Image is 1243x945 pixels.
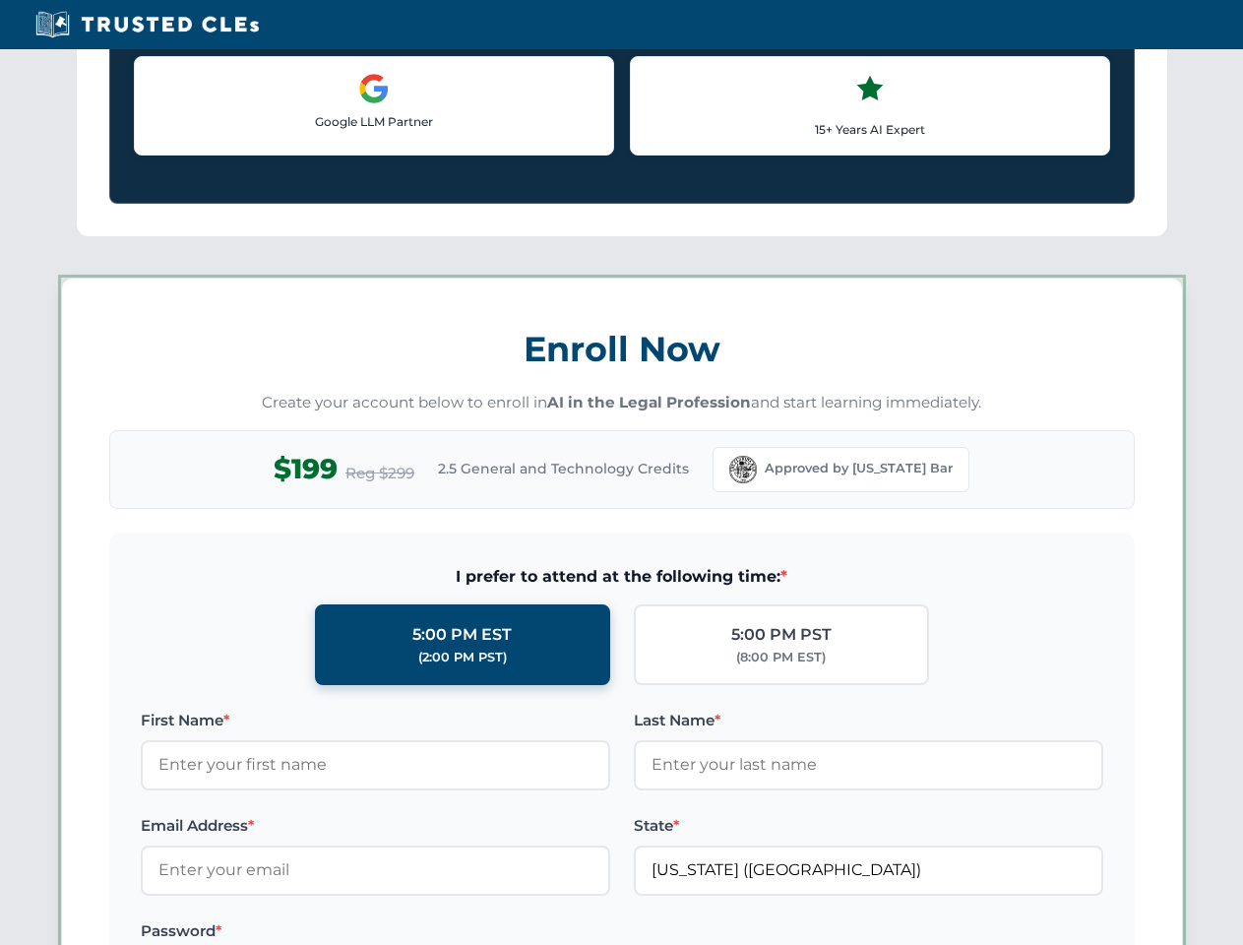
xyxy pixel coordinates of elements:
h3: Enroll Now [109,318,1135,380]
div: (8:00 PM EST) [736,648,826,667]
label: Email Address [141,814,610,838]
label: Password [141,919,610,943]
span: $199 [274,447,338,491]
div: (2:00 PM PST) [418,648,507,667]
input: Enter your first name [141,740,610,789]
img: Florida Bar [729,456,757,483]
p: 15+ Years AI Expert [647,120,1093,139]
div: 5:00 PM EST [412,622,512,648]
p: Google LLM Partner [151,112,597,131]
img: Google [358,73,390,104]
input: Enter your email [141,846,610,895]
label: First Name [141,709,610,732]
span: I prefer to attend at the following time: [141,564,1103,590]
span: Reg $299 [345,462,414,485]
input: Florida (FL) [634,846,1103,895]
input: Enter your last name [634,740,1103,789]
span: Approved by [US_STATE] Bar [765,459,953,478]
img: Trusted CLEs [30,10,265,39]
p: Create your account below to enroll in and start learning immediately. [109,392,1135,414]
label: Last Name [634,709,1103,732]
span: 2.5 General and Technology Credits [438,458,689,479]
div: 5:00 PM PST [731,622,832,648]
strong: AI in the Legal Profession [547,393,751,411]
label: State [634,814,1103,838]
